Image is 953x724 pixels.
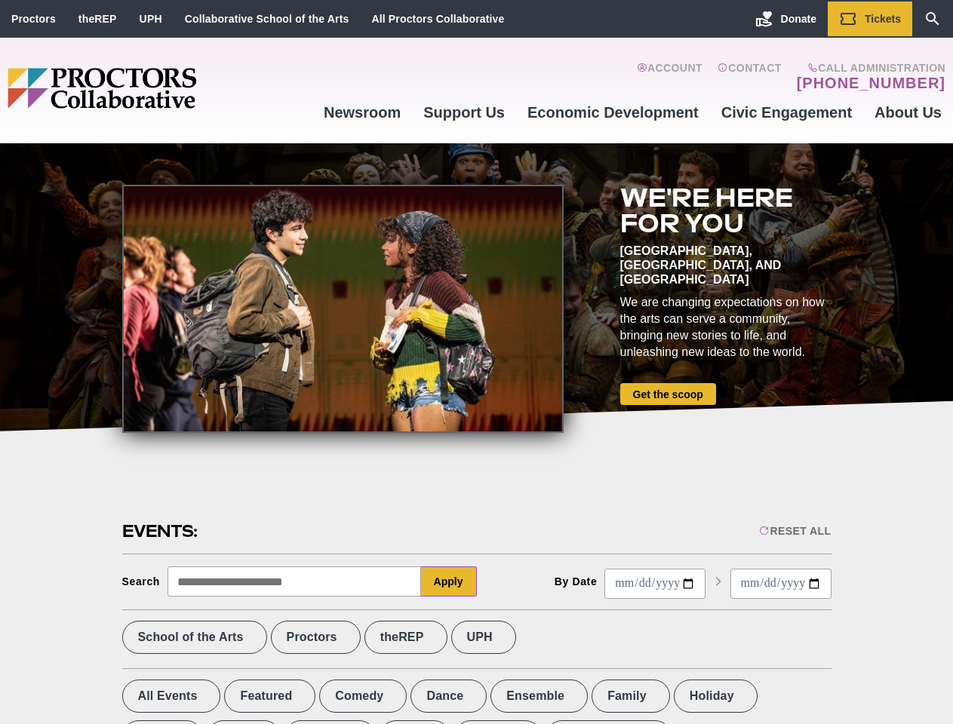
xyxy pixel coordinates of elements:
a: Contact [718,62,782,92]
label: School of the Arts [122,621,267,654]
div: [GEOGRAPHIC_DATA], [GEOGRAPHIC_DATA], and [GEOGRAPHIC_DATA] [620,244,832,287]
label: All Events [122,680,221,713]
a: Donate [744,2,828,36]
a: Economic Development [516,92,710,133]
a: Get the scoop [620,383,716,405]
img: Proctors logo [8,68,312,109]
label: Proctors [271,621,361,654]
a: Account [637,62,702,92]
label: Dance [410,680,487,713]
span: Tickets [865,13,901,25]
a: Search [912,2,953,36]
h2: We're here for you [620,185,832,236]
div: Reset All [759,525,831,537]
a: Civic Engagement [710,92,863,133]
label: Holiday [674,680,758,713]
a: About Us [863,92,953,133]
div: We are changing expectations on how the arts can serve a community, bringing new stories to life,... [620,294,832,360]
a: [PHONE_NUMBER] [797,74,945,92]
button: Apply [421,566,477,597]
a: Proctors [11,13,56,25]
label: Featured [224,680,315,713]
span: Call Administration [792,62,945,74]
label: Comedy [319,680,407,713]
label: Ensemble [490,680,588,713]
h2: Events: [122,520,200,543]
label: theREP [364,621,447,654]
label: Family [592,680,670,713]
label: UPH [451,621,516,654]
a: UPH [140,13,162,25]
div: Search [122,575,161,587]
a: Support Us [412,92,516,133]
a: All Proctors Collaborative [371,13,504,25]
span: Donate [781,13,816,25]
div: By Date [555,575,598,587]
a: Newsroom [312,92,412,133]
a: theREP [78,13,117,25]
a: Tickets [828,2,912,36]
a: Collaborative School of the Arts [185,13,349,25]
